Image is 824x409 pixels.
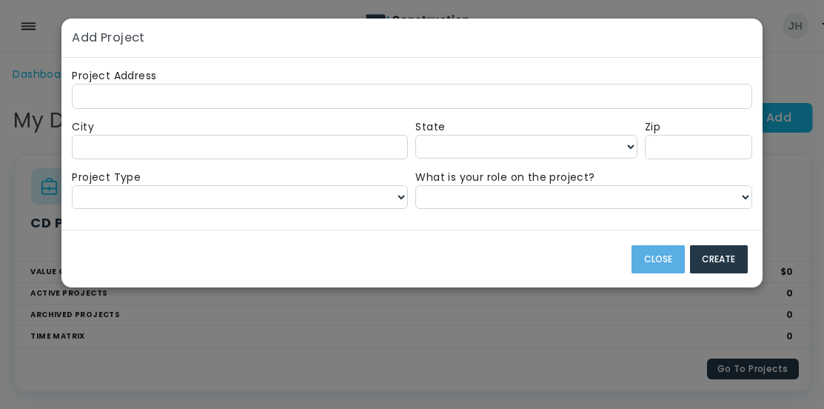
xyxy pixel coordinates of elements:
[690,245,748,273] button: Create
[72,119,94,135] label: City
[72,68,156,84] label: Project Address
[645,119,660,135] label: Zip
[72,170,141,185] label: Project Type
[743,25,752,46] span: ×
[732,19,763,54] button: Close
[750,338,824,409] iframe: Chat Widget
[72,29,144,47] h5: Add Project
[632,245,685,273] button: Close
[415,119,445,135] label: State
[415,170,594,185] label: What is your role on the project?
